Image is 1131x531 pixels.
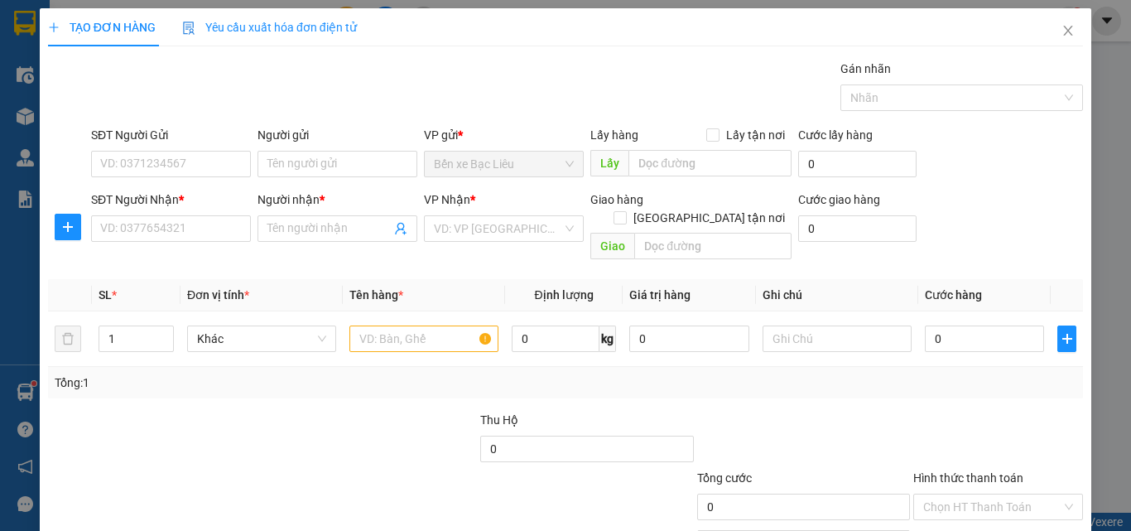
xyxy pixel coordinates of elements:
[187,288,249,302] span: Đơn vị tính
[48,21,156,34] span: TẠO ĐƠN HÀNG
[634,233,792,259] input: Dọc đường
[1058,332,1076,345] span: plus
[629,326,748,352] input: 0
[257,191,417,209] div: Người nhận
[55,374,438,392] div: Tổng: 1
[197,326,326,351] span: Khác
[55,326,81,352] button: delete
[599,326,616,352] span: kg
[590,193,643,206] span: Giao hàng
[840,62,891,75] label: Gán nhãn
[925,288,982,302] span: Cước hàng
[629,288,691,302] span: Giá trị hàng
[756,279,918,311] th: Ghi chú
[798,128,873,142] label: Cước lấy hàng
[434,152,574,176] span: Bến xe Bạc Liêu
[48,22,60,33] span: plus
[55,220,80,234] span: plus
[798,151,917,177] input: Cước lấy hàng
[627,209,792,227] span: [GEOGRAPHIC_DATA] tận nơi
[257,126,417,144] div: Người gửi
[697,471,752,485] span: Tổng cước
[534,288,593,302] span: Định lượng
[590,128,638,142] span: Lấy hàng
[424,193,470,206] span: VP Nhận
[99,288,112,302] span: SL
[55,214,81,240] button: plus
[480,413,518,427] span: Thu Hộ
[913,471,1023,485] label: Hình thức thanh toán
[798,193,880,206] label: Cước giao hàng
[798,215,917,242] input: Cước giao hàng
[1057,326,1076,352] button: plus
[424,126,584,144] div: VP gửi
[349,326,498,352] input: VD: Bàn, Ghế
[628,150,792,176] input: Dọc đường
[720,126,792,144] span: Lấy tận nơi
[182,22,195,35] img: icon
[590,150,628,176] span: Lấy
[763,326,912,352] input: Ghi Chú
[1061,24,1075,37] span: close
[91,126,251,144] div: SĐT Người Gửi
[182,21,357,34] span: Yêu cầu xuất hóa đơn điện tử
[1045,8,1091,55] button: Close
[91,191,251,209] div: SĐT Người Nhận
[394,222,407,235] span: user-add
[590,233,634,259] span: Giao
[349,288,403,302] span: Tên hàng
